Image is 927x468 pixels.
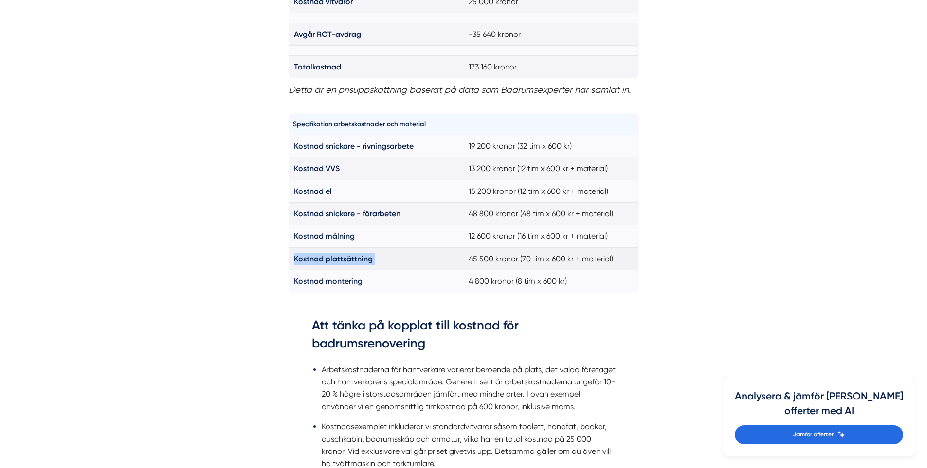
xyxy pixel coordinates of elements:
[294,209,400,218] strong: Kostnad snickare - förarbeten
[294,141,414,151] strong: Kostnad snickare - rivningsarbete
[464,135,639,157] td: 19 200 kronor (32 tim x 600 kr)
[464,180,639,202] td: 15 200 kronor (12 tim x 600 kr + material)
[464,270,639,293] td: 4 800 kronor (8 tim x 600 kr)
[294,30,361,39] strong: Avgår ROT-avdrag
[464,23,639,46] td: -35 640 kronor
[294,164,340,173] strong: Kostnad VVS
[294,254,373,263] strong: Kostnad plattsättning
[294,62,341,71] strong: Totalkostnad
[464,247,639,270] td: 45 500 kronor (70 tim x 600 kr + material)
[464,157,639,180] td: 13 200 kronor (12 tim x 600 kr + material)
[289,85,631,95] em: Detta är en prisuppskattning baserat på data som Badrumsexperter har samlat in.
[322,364,616,413] li: Arbetskostnaderna för hantverkare varierar beroende på plats, det valda företaget och hantverkare...
[464,225,639,247] td: 12 600 kronor (16 tim x 600 kr + material)
[312,317,616,357] h3: Att tänka på kopplat till kostnad för badrumsrenovering
[294,231,355,241] strong: Kostnad målning
[289,114,464,135] th: Specifikation arbetskostnader och material
[464,56,639,78] td: 173 160 kronor
[735,389,903,425] h4: Analysera & jämför [PERSON_NAME] offerter med AI
[464,203,639,225] td: 48 800 kronor (48 tim x 600 kr + material)
[793,430,834,439] span: Jämför offerter
[735,425,903,444] a: Jämför offerter
[294,277,363,286] strong: Kostnad montering
[294,187,332,196] strong: Kostnad el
